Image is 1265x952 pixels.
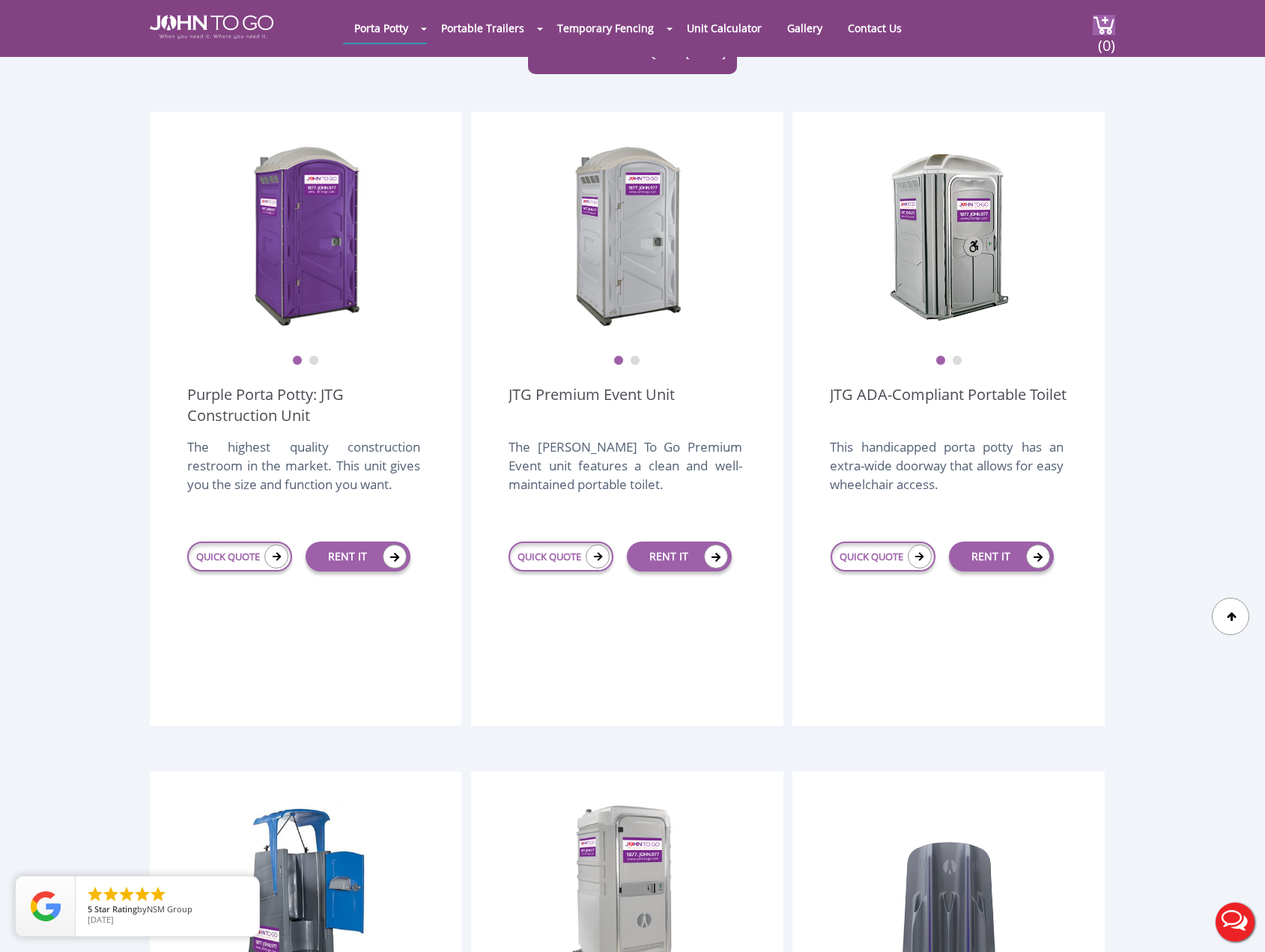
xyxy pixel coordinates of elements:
img: ADA Handicapped Accessible Unit [889,142,1009,329]
span: 5 [88,903,92,915]
a: Porta Potty [343,13,419,43]
a: RENT IT [627,542,732,571]
div: The highest quality construction restroom in the market. This unit gives you the size and functio... [187,437,420,509]
a: JTG Premium Event Unit [509,384,675,426]
button: Live Chat [1205,892,1265,952]
img: JOHN to go [150,15,273,39]
a: Portable Trailers [430,13,536,43]
span: NSM Group [147,903,192,915]
a: QUICK QUOTE [831,542,935,571]
a: Contact Us [837,13,913,43]
li:  [118,885,136,903]
a: RENT IT [306,542,410,571]
button: 2 of 2 [309,356,319,366]
li:  [133,885,151,903]
button: 2 of 2 [630,356,640,366]
div: The [PERSON_NAME] To Go Premium Event unit features a clean and well-maintained portable toilet. [509,437,741,509]
button: 1 of 2 [292,356,303,366]
div: This handicapped porta potty has an extra-wide doorway that allows for easy wheelchair access. [830,437,1063,509]
span: (0) [1097,23,1115,55]
li:  [86,885,104,903]
a: QUICK QUOTE [187,542,292,571]
button: 2 of 2 [952,356,962,366]
a: Purple Porta Potty: JTG Construction Unit [187,384,424,426]
a: RENT IT [949,542,1054,571]
a: Unit Calculator [676,13,773,43]
a: QUICK QUOTE [509,542,613,571]
span: Star Rating [94,903,137,915]
span: [DATE] [88,914,114,925]
li:  [149,885,167,903]
button: 1 of 2 [935,356,946,366]
a: JTG ADA-Compliant Portable Toilet [830,384,1067,426]
li:  [102,885,120,903]
a: Temporary Fencing [546,13,665,43]
button: 1 of 2 [613,356,624,366]
a: Gallery [776,13,834,43]
span: by [88,905,247,915]
img: Review Rating [31,891,61,921]
img: cart a [1093,15,1115,35]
